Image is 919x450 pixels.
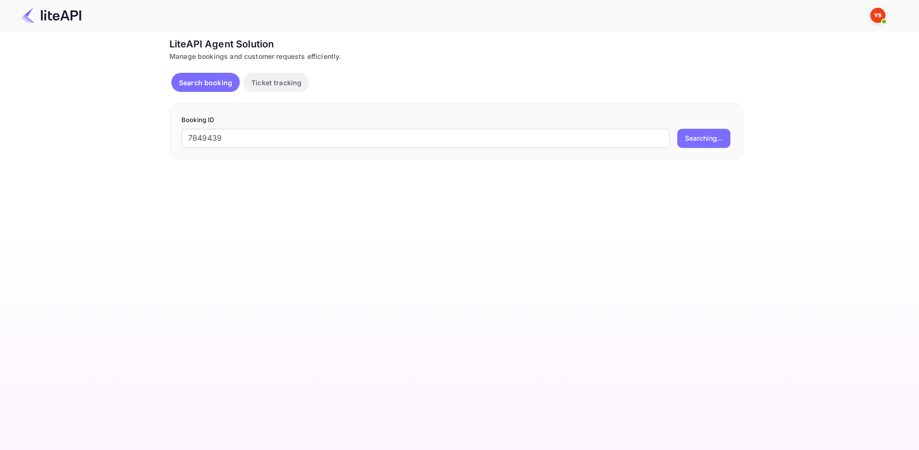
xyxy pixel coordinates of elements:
div: Manage bookings and customer requests efficiently. [169,51,744,61]
p: Ticket tracking [251,78,302,88]
button: Searching... [677,129,730,148]
p: Booking ID [181,115,732,125]
p: Search booking [179,78,232,88]
img: LiteAPI Logo [21,8,81,23]
input: Enter Booking ID (e.g., 63782194) [181,129,670,148]
img: Yandex Support [870,8,885,23]
div: LiteAPI Agent Solution [169,37,744,51]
